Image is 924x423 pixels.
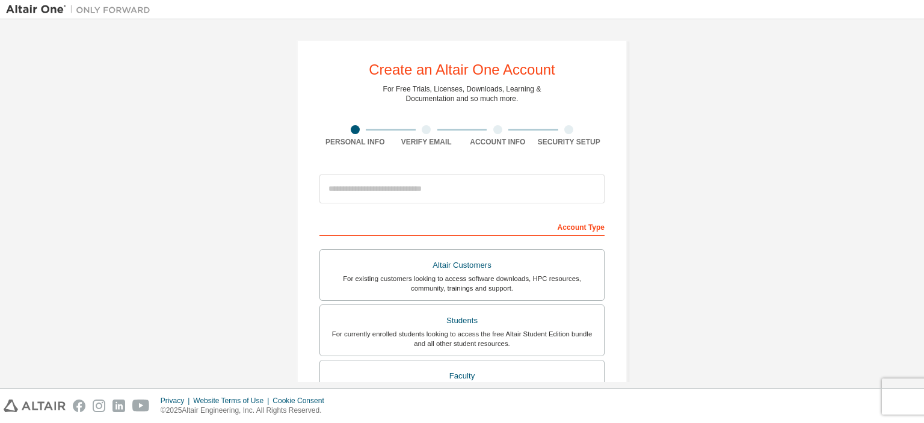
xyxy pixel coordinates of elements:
div: Faculty [327,368,597,384]
div: Website Terms of Use [193,396,273,406]
img: facebook.svg [73,400,85,412]
div: Security Setup [534,137,605,147]
img: youtube.svg [132,400,150,412]
img: instagram.svg [93,400,105,412]
div: Personal Info [319,137,391,147]
div: Account Type [319,217,605,236]
div: For Free Trials, Licenses, Downloads, Learning & Documentation and so much more. [383,84,541,103]
p: © 2025 Altair Engineering, Inc. All Rights Reserved. [161,406,331,416]
div: Privacy [161,396,193,406]
div: Cookie Consent [273,396,331,406]
img: altair_logo.svg [4,400,66,412]
img: Altair One [6,4,156,16]
div: Students [327,312,597,329]
div: For currently enrolled students looking to access the free Altair Student Edition bundle and all ... [327,329,597,348]
img: linkedin.svg [112,400,125,412]
div: For existing customers looking to access software downloads, HPC resources, community, trainings ... [327,274,597,293]
div: Altair Customers [327,257,597,274]
div: Verify Email [391,137,463,147]
div: Account Info [462,137,534,147]
div: Create an Altair One Account [369,63,555,77]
